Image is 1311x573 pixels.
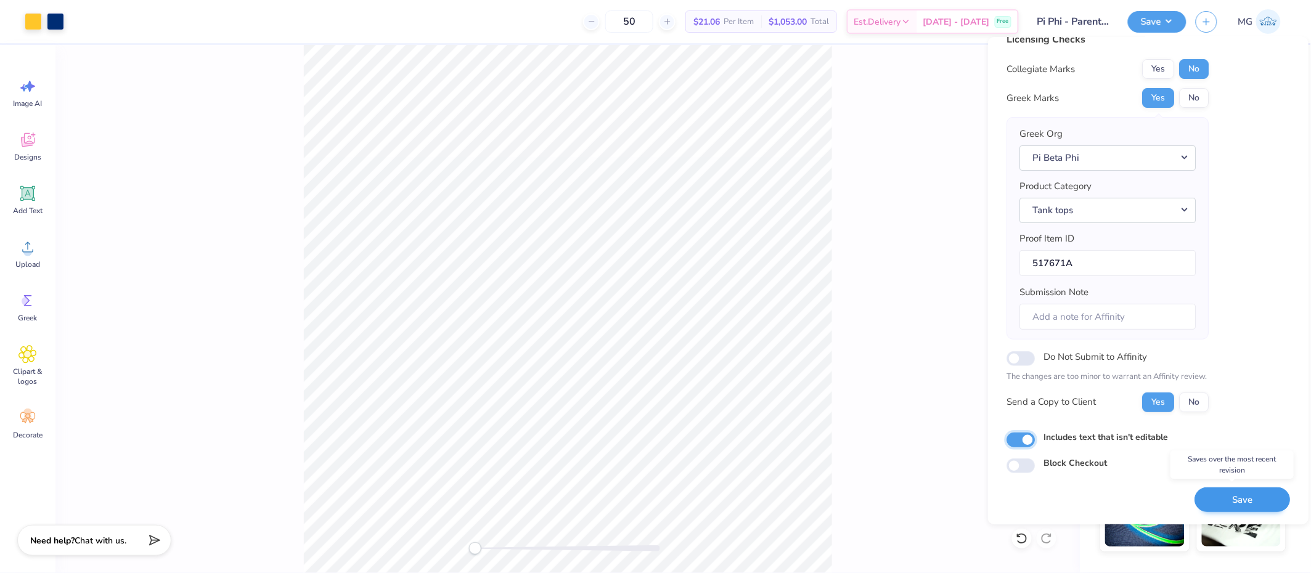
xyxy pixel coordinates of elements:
span: Add Text [13,206,43,216]
span: Est. Delivery [854,15,901,28]
button: No [1179,59,1209,79]
a: MG [1233,9,1286,34]
label: Product Category [1019,179,1092,193]
span: Free [997,17,1009,26]
div: Licensing Checks [1007,32,1209,47]
input: Untitled Design [1028,9,1119,34]
span: Total [811,15,829,28]
span: Image AI [14,99,43,108]
label: Proof Item ID [1019,232,1074,246]
input: Add a note for Affinity [1019,304,1196,330]
input: – – [605,10,653,33]
button: Yes [1142,392,1174,412]
button: Save [1128,11,1186,33]
span: Upload [15,259,40,269]
label: Greek Org [1019,127,1063,141]
button: Pi Beta Phi [1019,145,1196,171]
span: Clipart & logos [7,367,48,386]
button: Yes [1142,59,1174,79]
span: MG [1238,15,1253,29]
button: Save [1195,487,1290,513]
span: Chat with us. [75,535,126,547]
label: Submission Note [1019,285,1088,299]
span: Greek [18,313,38,323]
div: Saves over the most recent revision [1170,450,1294,479]
img: Mary Grace [1256,9,1281,34]
span: $21.06 [693,15,720,28]
div: Greek Marks [1007,91,1059,105]
label: Includes text that isn't editable [1043,431,1168,444]
p: The changes are too minor to warrant an Affinity review. [1007,371,1209,383]
button: Yes [1142,88,1174,108]
label: Block Checkout [1043,457,1107,469]
span: Decorate [13,430,43,440]
label: Do Not Submit to Affinity [1043,349,1147,365]
div: Collegiate Marks [1007,62,1075,76]
button: No [1179,392,1209,412]
div: Send a Copy to Client [1007,395,1096,409]
span: [DATE] - [DATE] [923,15,990,28]
strong: Need help? [30,535,75,547]
span: $1,053.00 [769,15,807,28]
button: No [1179,88,1209,108]
span: Designs [14,152,41,162]
span: Per Item [724,15,754,28]
button: Tank tops [1019,198,1196,223]
div: Accessibility label [469,542,481,555]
